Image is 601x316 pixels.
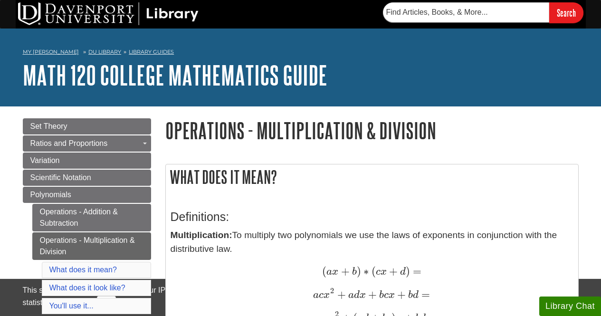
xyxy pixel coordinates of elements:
span: + [335,288,346,301]
span: b [406,290,413,300]
span: a [346,290,354,300]
span: ) [357,265,361,278]
span: Variation [30,156,60,164]
span: x [360,290,366,300]
img: DU Library [18,2,199,25]
input: Find Articles, Books, & More... [383,2,549,22]
span: Scientific Notation [30,173,91,182]
span: Polynomials [30,191,71,199]
span: a [313,290,319,300]
span: Set Theory [30,122,67,130]
span: x [381,267,387,277]
form: Searches DU Library's articles, books, and more [383,2,583,23]
span: c [376,267,381,277]
span: 2 [330,286,334,295]
span: + [395,288,406,301]
span: = [410,265,421,278]
span: = [419,288,430,301]
span: d [354,290,360,300]
a: What does it look like? [49,284,125,292]
span: ( [369,265,376,278]
a: Operations - Multiplication & Division [32,232,151,260]
a: Polynomials [23,187,151,203]
a: Library Guides [129,48,174,55]
span: c [319,290,324,300]
span: b [377,290,384,300]
span: ( [322,265,326,278]
input: Search [549,2,583,23]
span: a [326,267,332,277]
h2: What does it mean? [166,164,578,190]
span: Ratios and Proportions [30,139,108,147]
a: What does it mean? [49,266,117,274]
span: + [366,288,377,301]
h1: Operations - Multiplication & Division [165,118,579,143]
span: x [332,267,338,277]
span: c [384,290,389,300]
a: Scientific Notation [23,170,151,186]
span: d [413,290,419,300]
a: Variation [23,153,151,169]
span: x [389,290,395,300]
span: b [350,267,357,277]
span: ∗ [361,265,369,278]
button: Library Chat [539,297,601,316]
span: + [338,265,349,278]
a: DU Library [88,48,121,55]
a: Ratios and Proportions [23,135,151,152]
span: d [398,267,406,277]
a: Operations - Addition & Subtraction [32,204,151,231]
a: Set Theory [23,118,151,134]
span: + [387,265,398,278]
a: MATH 120 College Mathematics Guide [23,60,327,90]
h3: Definitions: [171,210,573,224]
span: ) [406,265,410,278]
a: My [PERSON_NAME] [23,48,79,56]
a: You'll use it... [49,302,94,310]
strong: Multiplication: [171,230,232,240]
span: x [324,290,330,300]
nav: breadcrumb [23,46,579,61]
